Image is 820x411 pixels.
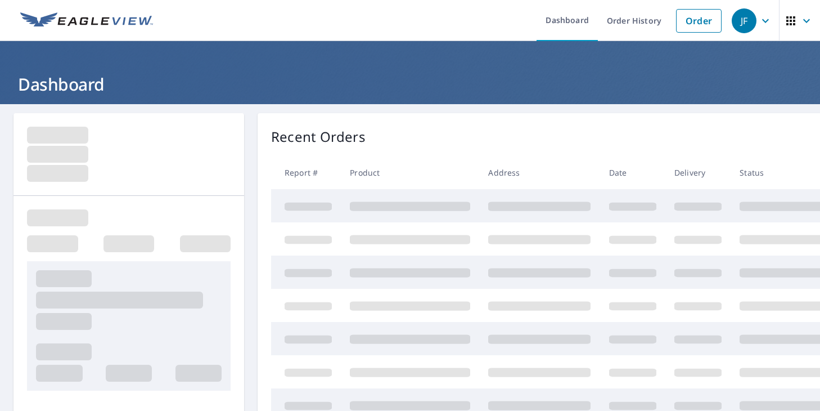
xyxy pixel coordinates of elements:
[665,156,731,189] th: Delivery
[341,156,479,189] th: Product
[479,156,600,189] th: Address
[676,9,722,33] a: Order
[600,156,665,189] th: Date
[13,73,807,96] h1: Dashboard
[20,12,153,29] img: EV Logo
[271,156,341,189] th: Report #
[732,8,756,33] div: JF
[271,127,366,147] p: Recent Orders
